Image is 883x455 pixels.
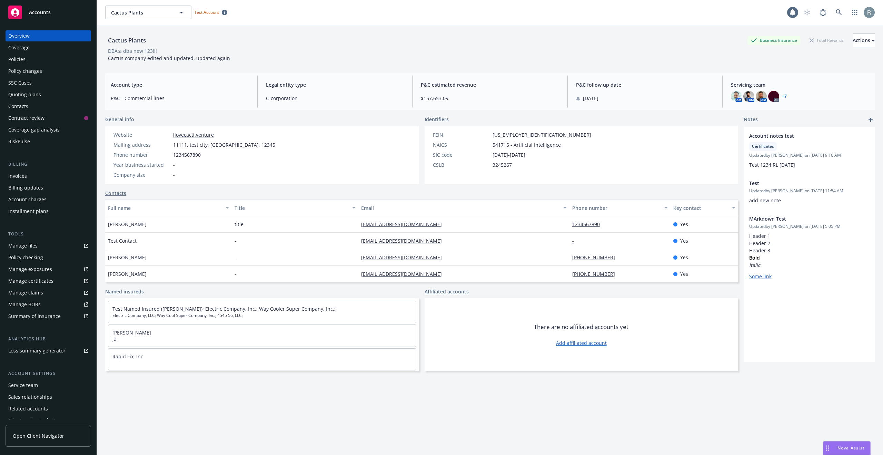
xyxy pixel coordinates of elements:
[425,288,469,295] a: Affiliated accounts
[749,132,851,139] span: Account notes test
[8,403,48,414] div: Related accounts
[493,131,591,138] span: [US_EMPLOYER_IDENTIFICATION_NUMBER]
[6,54,91,65] a: Policies
[361,271,447,277] a: [EMAIL_ADDRESS][DOMAIN_NAME]
[112,312,412,319] span: Electric Company, LLC; Way Cool Super Company, Inc.; 4545 56, LLC;
[8,391,52,403] div: Sales relationships
[800,6,814,19] a: Start snowing
[823,441,871,455] button: Nova Assist
[108,221,147,228] span: [PERSON_NAME]
[6,252,91,263] a: Policy checking
[866,116,875,124] a: add
[6,113,91,124] a: Contract review
[569,200,671,216] button: Phone number
[756,91,767,102] img: photo
[752,143,774,149] span: Certificates
[6,136,91,147] a: RiskPulse
[6,287,91,298] a: Manage claims
[105,116,134,123] span: General info
[749,197,781,204] span: add new note
[108,237,137,244] span: Test Contact
[8,287,43,298] div: Manage claims
[749,162,795,168] span: Test 1234 RL [DATE]
[806,36,847,45] div: Total Rewards
[8,415,66,426] div: Client navigator features
[8,113,44,124] div: Contract review
[782,94,787,98] a: +7
[105,200,232,216] button: Full name
[749,240,869,247] h2: Header 2
[749,247,869,254] h3: Header 3
[6,380,91,391] a: Service team
[556,339,607,347] a: Add affiliated account
[112,306,336,312] a: Test Named Insured ([PERSON_NAME]); Electric Company, Inc.; Way Cooler Super Company, Inc.;
[173,171,175,178] span: -
[235,237,236,244] span: -
[113,151,170,158] div: Phone number
[112,353,143,360] a: Rapid Fix, Inc
[583,95,598,102] span: [DATE]
[744,210,875,285] div: MArkdown TestUpdatedby [PERSON_NAME] on [DATE] 5:05 PMHeader 1Header 2Header 3Bold ItalicSome link
[768,91,779,102] img: photo
[8,77,32,88] div: SSC Cases
[749,223,869,230] span: Updated by [PERSON_NAME] on [DATE] 5:05 PM
[6,403,91,414] a: Related accounts
[266,81,404,88] span: Legal entity type
[105,36,149,45] div: Cactus Plants
[572,238,579,244] a: -
[6,240,91,251] a: Manage files
[8,101,28,112] div: Contacts
[6,161,91,168] div: Billing
[6,194,91,205] a: Account charges
[235,254,236,261] span: -
[433,131,490,138] div: FEIN
[493,161,512,168] span: 3245267
[361,254,447,261] a: [EMAIL_ADDRESS][DOMAIN_NAME]
[266,95,404,102] span: C-corporation
[194,9,219,15] span: Test Account
[6,89,91,100] a: Quoting plans
[8,240,38,251] div: Manage files
[6,171,91,182] a: Invoices
[744,127,875,174] div: Account notes testCertificatesUpdatedby [PERSON_NAME] on [DATE] 9:16 AMTest 1234 RL [DATE]
[105,6,191,19] button: Cactus Plants
[173,151,201,158] span: 1234567890
[112,336,412,342] span: JD
[747,36,801,45] div: Business Insurance
[361,204,559,212] div: Email
[8,182,43,193] div: Billing updates
[832,6,846,19] a: Search
[8,206,49,217] div: Installment plans
[6,264,91,275] a: Manage exposures
[6,101,91,112] a: Contacts
[853,34,875,47] div: Actions
[8,380,38,391] div: Service team
[232,200,358,216] button: Title
[361,238,447,244] a: [EMAIL_ADDRESS][DOMAIN_NAME]
[6,275,91,287] a: Manage certificates
[112,329,151,336] a: [PERSON_NAME]
[853,33,875,47] button: Actions
[358,200,569,216] button: Email
[8,136,30,147] div: RiskPulse
[433,151,490,158] div: SIC code
[493,141,561,148] span: 541715 - Artificial Intelligence
[572,204,661,212] div: Phone number
[6,182,91,193] a: Billing updates
[749,180,851,187] span: Test
[749,215,851,222] span: MArkdown Test
[425,116,449,123] span: Identifiers
[191,9,230,16] span: Test Account
[749,232,869,240] h1: Header 1
[113,141,170,148] div: Mailing address
[6,391,91,403] a: Sales relationships
[749,273,772,280] a: Some link
[823,442,832,455] div: Drag to move
[361,221,447,227] a: [EMAIL_ADDRESS][DOMAIN_NAME]
[671,200,738,216] button: Key contact
[816,6,830,19] a: Report a Bug
[493,151,525,158] span: [DATE]-[DATE]
[576,81,714,88] span: P&C follow up date
[6,66,91,77] a: Policy changes
[8,124,60,135] div: Coverage gap analysis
